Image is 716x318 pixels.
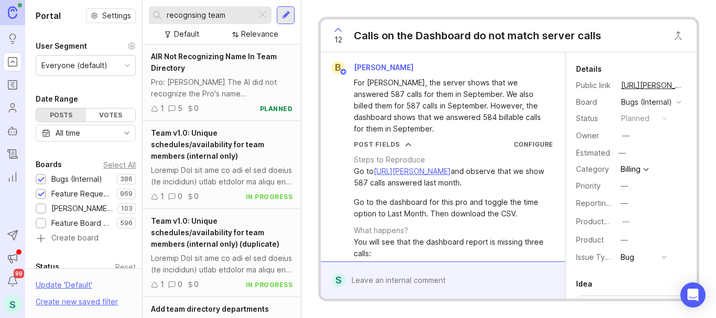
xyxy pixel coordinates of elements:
[36,234,136,244] a: Create board
[115,264,136,270] div: Reset
[668,25,689,46] button: Close button
[36,40,87,52] div: User Segment
[194,103,199,114] div: 0
[576,253,614,261] label: Issue Type
[151,165,292,188] div: Loremip Dol sit ame co adi el sed doeius (te incididun) utlab etdolor ma aliqu en adm veniam (qui...
[334,34,342,46] span: 12
[36,279,92,296] div: Update ' Default '
[151,52,277,72] span: AIR Not Recognizing Name In Team Directory
[622,130,630,141] div: —
[3,145,22,163] a: Changelog
[354,196,553,220] div: Go to the dashboard for this pro and toggle the time option to Last Month. Then download the CSV.
[120,219,133,227] p: 596
[3,52,22,71] a: Portal
[354,63,414,72] span: [PERSON_NAME]
[143,121,301,209] a: Team v1.0: Unique schedules/availability for team members (internal only)Loremip Dol sit ame co a...
[194,191,199,202] div: 0
[260,104,293,113] div: planned
[354,154,425,166] div: Steps to Reproduce
[174,28,199,40] div: Default
[86,8,136,23] button: Settings
[143,45,301,121] a: AIR Not Recognizing Name In Team DirectoryPro: [PERSON_NAME] The AI did not recognize the Pro's n...
[56,127,80,139] div: All time
[514,140,553,148] a: Configure
[576,63,602,75] div: Details
[621,234,628,246] div: —
[576,96,613,108] div: Board
[621,251,634,263] div: Bug
[3,272,22,291] button: Notifications
[246,280,293,289] div: in progress
[618,79,686,92] a: [URL][PERSON_NAME]
[120,175,133,183] p: 386
[332,273,345,287] div: S
[354,28,601,43] div: Calls on the Dashboard do not match server calls
[3,249,22,268] button: Announcements
[51,188,112,200] div: Feature Requests (Internal)
[118,129,135,137] svg: toggle icon
[51,203,113,214] div: [PERSON_NAME] (Public)
[621,166,641,173] div: Billing
[8,6,17,18] img: Canny Home
[621,198,628,209] div: —
[576,113,613,124] div: Status
[615,146,629,160] div: —
[51,217,112,229] div: Feature Board Sandbox [DATE]
[151,216,279,248] span: Team v1.0: Unique schedules/availability for team members (internal only) (duplicate)
[576,149,610,157] div: Estimated
[160,279,164,290] div: 1
[3,295,22,314] button: S
[3,226,22,245] button: Send to Autopilot
[576,130,613,141] div: Owner
[3,29,22,48] a: Ideas
[121,204,133,213] p: 103
[576,163,613,175] div: Category
[86,108,136,122] div: Votes
[246,192,293,201] div: in progress
[151,253,292,276] div: Loremip Dol sit ame co adi el sed doeius (te incididun) utlab etdolor ma aliqu en adm veniam (qui...
[621,113,649,124] div: planned
[354,225,408,236] div: What happens?
[3,98,22,117] a: Users
[178,279,182,290] div: 0
[14,269,24,278] span: 99
[3,75,22,94] a: Roadmaps
[41,60,107,71] div: Everyone (default)
[160,191,164,202] div: 1
[143,209,301,297] a: Team v1.0: Unique schedules/availability for team members (internal only) (duplicate)Loremip Dol ...
[340,68,348,76] img: member badge
[3,122,22,140] a: Autopilot
[103,162,136,168] div: Select All
[622,216,630,227] div: —
[120,190,133,198] p: 969
[151,76,292,100] div: Pro: [PERSON_NAME] The AI did not recognize the Pro's name [PERSON_NAME], and instead told the ca...
[374,167,451,176] a: [URL][PERSON_NAME]
[354,166,553,189] div: Go to and observe that we show 587 calls answered last month.
[151,304,269,313] span: Add team directory departments
[331,61,345,74] div: B
[621,180,628,192] div: —
[680,282,706,308] div: Open Intercom Messenger
[51,173,102,185] div: Bugs (Internal)
[160,103,164,114] div: 1
[36,93,78,105] div: Date Range
[151,128,264,160] span: Team v1.0: Unique schedules/availability for team members (internal only)
[576,278,592,290] div: Idea
[167,9,252,21] input: Search...
[619,215,633,228] button: ProductboardID
[576,199,632,207] label: Reporting Team
[241,28,278,40] div: Relevance
[194,279,199,290] div: 0
[354,140,411,149] button: Post Fields
[325,61,422,74] a: B[PERSON_NAME]
[354,77,544,135] div: For [PERSON_NAME], the server shows that we answered 587 calls for them in September. We also bil...
[178,103,182,114] div: 5
[36,9,61,22] h1: Portal
[36,296,118,308] div: Create new saved filter
[354,236,553,259] div: You will see that the dashboard report is missing three calls:
[102,10,131,21] span: Settings
[576,80,613,91] div: Public link
[576,235,604,244] label: Product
